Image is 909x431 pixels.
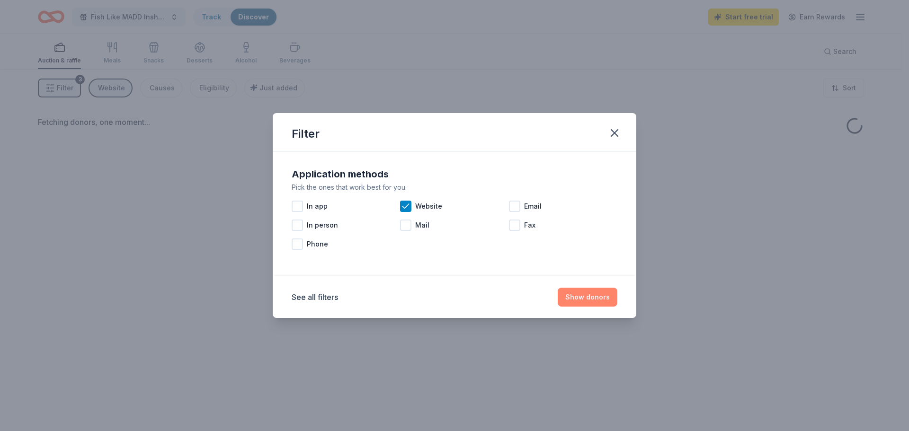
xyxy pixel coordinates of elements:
button: See all filters [292,291,338,303]
span: In person [307,220,338,231]
span: Website [415,201,442,212]
span: Phone [307,238,328,250]
span: Email [524,201,542,212]
button: Show donors [558,288,617,307]
span: In app [307,201,328,212]
span: Fax [524,220,535,231]
span: Mail [415,220,429,231]
div: Filter [292,126,320,141]
div: Pick the ones that work best for you. [292,182,617,193]
div: Application methods [292,167,617,182]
